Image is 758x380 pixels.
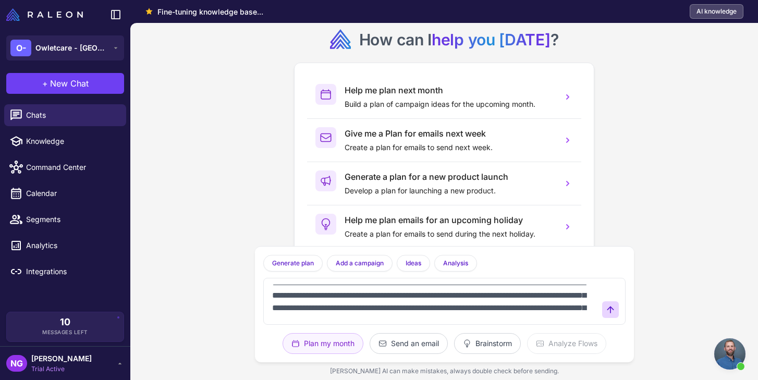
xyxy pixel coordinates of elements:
a: Segments [4,209,126,230]
button: Analyze Flows [527,333,606,354]
span: Command Center [26,162,118,173]
a: Open chat [714,338,745,370]
div: NG [6,355,27,372]
a: Chats [4,104,126,126]
button: Ideas [397,255,430,272]
span: Integrations [26,266,118,277]
span: Calendar [26,188,118,199]
a: Command Center [4,156,126,178]
span: Your quality will improve greatly when fine tuning is done. Start a new chat once this finishes t... [157,6,263,17]
p: Build a plan of campaign ideas for the upcoming month. [345,99,554,110]
span: Owletcare - [GEOGRAPHIC_DATA] [35,42,108,54]
img: Raleon Logo [6,8,83,21]
button: Generate plan [263,255,323,272]
span: Chats [26,109,118,121]
span: Analytics [26,240,118,251]
button: Analysis [434,255,477,272]
span: Trial Active [31,364,92,374]
span: Segments [26,214,118,225]
span: 10 [60,317,70,327]
span: Messages Left [42,328,88,336]
div: O- [10,40,31,56]
h3: Generate a plan for a new product launch [345,170,554,183]
span: Add a campaign [336,259,384,268]
p: Create a plan for emails to send during the next holiday. [345,228,554,240]
span: help you [DATE] [432,30,551,49]
span: + [42,77,48,90]
span: New Chat [50,77,89,90]
button: Plan my month [283,333,363,354]
button: +New Chat [6,73,124,94]
p: Create a plan for emails to send next week. [345,142,554,153]
button: Brainstorm [454,333,521,354]
button: Send an email [370,333,448,354]
span: Analysis [443,259,468,268]
button: Add a campaign [327,255,393,272]
span: Knowledge [26,136,118,147]
a: AI knowledge [690,4,743,19]
div: [PERSON_NAME] AI can make mistakes, always double check before sending. [255,362,634,380]
span: [PERSON_NAME] [31,353,92,364]
p: Develop a plan for launching a new product. [345,185,554,197]
h3: Give me a Plan for emails next week [345,127,554,140]
a: Analytics [4,235,126,256]
button: O-Owletcare - [GEOGRAPHIC_DATA] [6,35,124,60]
a: Calendar [4,182,126,204]
span: Ideas [406,259,421,268]
a: Knowledge [4,130,126,152]
h2: How can I ? [359,29,559,50]
a: Integrations [4,261,126,283]
h3: Help me plan emails for an upcoming holiday [345,214,554,226]
span: Generate plan [272,259,314,268]
h3: Help me plan next month [345,84,554,96]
